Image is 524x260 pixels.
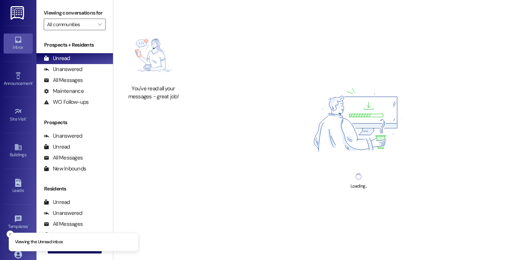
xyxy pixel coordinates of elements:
div: Unread [44,198,70,206]
div: Maintenance [44,87,84,95]
span: • [26,115,27,121]
a: Inbox [4,34,33,53]
span: • [28,223,29,228]
a: Site Visit • [4,105,33,125]
label: Viewing conversations for [44,7,106,19]
p: Viewing the Unread inbox [15,239,63,245]
div: You've read all your messages - great job! [121,85,185,101]
div: Unread [44,143,70,151]
div: Residents [36,185,113,193]
div: All Messages [44,220,83,228]
a: Leads [4,177,33,196]
div: Prospects [36,119,113,126]
div: All Messages [44,154,83,162]
span: • [32,80,34,85]
div: Unanswered [44,132,82,140]
img: ResiDesk Logo [11,6,26,20]
a: Templates • [4,213,33,232]
div: New Inbounds [44,165,86,173]
button: Close toast [7,231,14,238]
div: Loading... [351,182,367,190]
div: Prospects + Residents [36,41,113,49]
div: All Messages [44,76,83,84]
div: Unanswered [44,66,82,73]
div: Unanswered [44,209,82,217]
div: Unread [44,55,70,62]
i:  [98,21,102,27]
a: Buildings [4,141,33,161]
div: WO Follow-ups [44,98,89,106]
img: empty-state [121,29,185,82]
input: All communities [47,19,94,30]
